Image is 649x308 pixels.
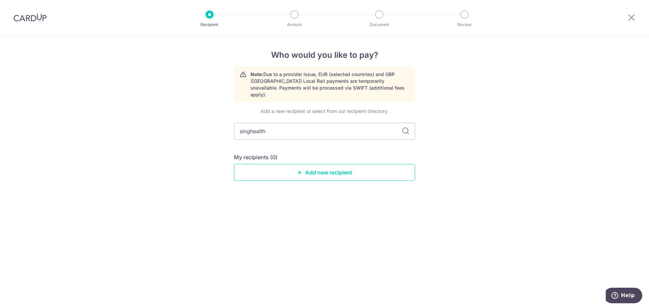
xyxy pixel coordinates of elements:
h5: My recipients (0) [234,153,278,161]
img: CardUp [14,14,47,22]
p: Recipient [185,21,235,28]
iframe: Opens a widget where you can find more information [606,288,642,305]
p: Review [439,21,489,28]
p: Amount [269,21,319,28]
div: Add a new recipient or select from our recipient directory. [234,108,415,115]
p: Due to a provider issue, EUR (selected countries) and GBP ([GEOGRAPHIC_DATA]) Local Rail payments... [250,71,409,98]
strong: Note: [250,71,263,77]
p: Document [354,21,404,28]
input: Search for any recipient here [234,123,415,140]
h4: Who would you like to pay? [234,49,415,61]
a: Add new recipient [234,164,415,181]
